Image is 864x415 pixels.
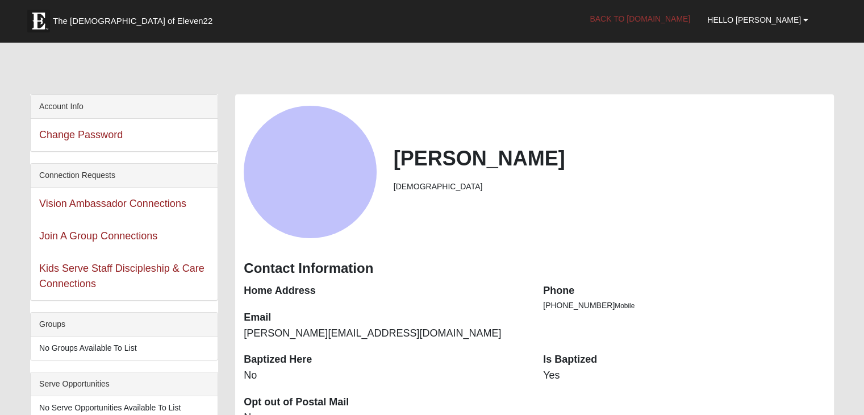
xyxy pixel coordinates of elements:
[39,198,186,209] a: Vision Ambassador Connections
[543,284,825,298] dt: Phone
[244,352,526,367] dt: Baptized Here
[244,260,825,277] h3: Contact Information
[31,313,218,337] div: Groups
[31,95,218,119] div: Account Info
[707,15,801,24] span: Hello [PERSON_NAME]
[39,230,157,242] a: Join A Group Connections
[543,300,825,312] li: [PHONE_NUMBER]
[581,5,699,33] a: Back to [DOMAIN_NAME]
[699,6,817,34] a: Hello [PERSON_NAME]
[22,4,249,32] a: The [DEMOGRAPHIC_DATA] of Eleven22
[39,129,123,140] a: Change Password
[394,181,825,193] li: [DEMOGRAPHIC_DATA]
[244,284,526,298] dt: Home Address
[244,368,526,383] dd: No
[27,10,50,32] img: Eleven22 logo
[39,263,204,289] a: Kids Serve Staff Discipleship & Care Connections
[31,372,218,396] div: Serve Opportunities
[31,337,218,360] li: No Groups Available To List
[394,146,825,171] h2: [PERSON_NAME]
[244,326,526,341] dd: [PERSON_NAME][EMAIL_ADDRESS][DOMAIN_NAME]
[244,395,526,410] dt: Opt out of Postal Mail
[53,15,212,27] span: The [DEMOGRAPHIC_DATA] of Eleven22
[31,164,218,188] div: Connection Requests
[615,302,635,310] span: Mobile
[543,352,825,367] dt: Is Baptized
[244,310,526,325] dt: Email
[244,106,376,238] a: View Fullsize Photo
[543,368,825,383] dd: Yes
